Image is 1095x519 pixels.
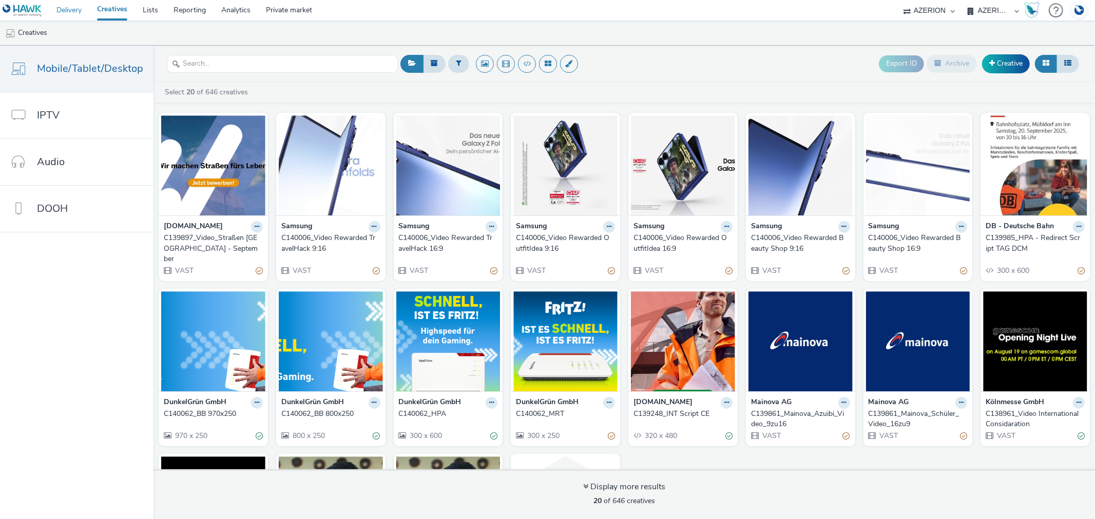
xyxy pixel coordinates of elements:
[3,4,42,17] img: undefined Logo
[164,233,259,264] div: C139897_Video_Straßen [GEOGRAPHIC_DATA] - September
[725,265,733,276] div: Partially valid
[399,397,462,409] strong: DunkelGrün GmbH
[281,409,380,419] a: C140062_BB 800x250
[986,233,1081,254] div: C139985_HPA - Redirect Script TAG DCM
[526,266,546,275] span: VAST
[396,115,501,215] img: C140006_Video Rewarded TravelHack 16:9 visual
[593,496,602,506] strong: 20
[281,221,312,233] strong: Samsung
[1078,265,1085,276] div: Partially valid
[490,430,497,441] div: Valid
[583,481,665,493] div: Display more results
[751,409,846,430] div: C139861_Mainova_Azuibi_Video_9zu16
[281,397,344,409] strong: DunkelGrün GmbH
[869,409,968,430] a: C139861_Mainova_Schüler_Video_16zu9
[516,409,611,419] div: C140062_MRT
[996,266,1029,275] span: 300 x 600
[761,266,781,275] span: VAST
[161,115,265,215] img: C139897_Video_Straßen NRW - September visual
[843,430,850,441] div: Partially valid
[866,115,970,215] img: C140006_Video Rewarded Beauty Shop 16:9 visual
[399,409,494,419] div: C140062_HPA
[751,233,846,254] div: C140006_Video Rewarded Beauty Shop 9:16
[516,233,611,254] div: C140006_Video Rewarded OutfitIdea 9:16
[748,115,853,215] img: C140006_Video Rewarded Beauty Shop 9:16 visual
[490,265,497,276] div: Partially valid
[843,265,850,276] div: Partially valid
[164,397,226,409] strong: DunkelGrün GmbH
[516,221,547,233] strong: Samsung
[373,430,380,441] div: Valid
[174,431,207,441] span: 970 x 250
[986,409,1081,430] div: C138961_Video International Considaration
[256,265,263,276] div: Partially valid
[1024,2,1040,18] img: Hawk Academy
[281,233,376,254] div: C140006_Video Rewarded TravelHack 9:16
[751,221,782,233] strong: Samsung
[396,291,501,391] img: C140062_HPA visual
[1035,55,1057,72] button: Grid
[409,266,429,275] span: VAST
[986,233,1085,254] a: C139985_HPA - Redirect Script TAG DCM
[164,409,263,419] a: C140062_BB 970x250
[751,397,792,409] strong: Mainova AG
[1024,2,1044,18] a: Hawk Academy
[256,430,263,441] div: Valid
[631,291,735,391] img: C139248_INT Script CE visual
[526,431,560,441] span: 300 x 250
[164,87,252,97] a: Select of 646 creatives
[513,115,618,215] img: C140006_Video Rewarded OutfitIdea 9:16 visual
[161,291,265,391] img: C140062_BB 970x250 visual
[516,409,615,419] a: C140062_MRT
[593,496,655,506] span: of 646 creatives
[986,409,1085,430] a: C138961_Video International Considaration
[1071,2,1087,19] img: Account DE
[725,430,733,441] div: Valid
[281,409,376,419] div: C140062_BB 800x250
[37,108,60,123] span: IPTV
[633,221,664,233] strong: Samsung
[869,233,964,254] div: C140006_Video Rewarded Beauty Shop 16:9
[292,431,325,441] span: 800 x 250
[164,409,259,419] div: C140062_BB 970x250
[513,291,618,391] img: C140062_MRT visual
[186,87,195,97] strong: 20
[960,265,967,276] div: Partially valid
[516,397,579,409] strong: DunkelGrün GmbH
[983,291,1087,391] img: C138961_Video International Considaration visual
[516,233,615,254] a: C140006_Video Rewarded OutfitIdea 9:16
[631,115,735,215] img: C140006_Video Rewarded OutfitIdea 16:9 visual
[399,221,430,233] strong: Samsung
[37,201,68,216] span: DOOH
[982,54,1030,73] a: Creative
[633,409,733,419] a: C139248_INT Script CE
[292,266,311,275] span: VAST
[5,28,15,38] img: mobile
[1078,430,1085,441] div: Valid
[633,233,728,254] div: C140006_Video Rewarded OutfitIdea 16:9
[869,397,909,409] strong: Mainova AG
[986,397,1044,409] strong: Kölnmesse GmbH
[608,430,615,441] div: Partially valid
[986,221,1054,233] strong: DB - Deutsche Bahn
[960,430,967,441] div: Partially valid
[409,431,443,441] span: 300 x 600
[174,266,194,275] span: VAST
[1056,55,1079,72] button: Table
[633,397,693,409] strong: [DOMAIN_NAME]
[608,265,615,276] div: Partially valid
[633,409,728,419] div: C139248_INT Script CE
[167,55,398,73] input: Search...
[373,265,380,276] div: Partially valid
[164,233,263,264] a: C139897_Video_Straßen [GEOGRAPHIC_DATA] - September
[37,61,143,76] span: Mobile/Tablet/Desktop
[869,233,968,254] a: C140006_Video Rewarded Beauty Shop 16:9
[37,154,65,169] span: Audio
[279,291,383,391] img: C140062_BB 800x250 visual
[996,431,1015,441] span: VAST
[869,409,964,430] div: C139861_Mainova_Schüler_Video_16zu9
[751,409,850,430] a: C139861_Mainova_Azuibi_Video_9zu16
[644,266,663,275] span: VAST
[748,291,853,391] img: C139861_Mainova_Azuibi_Video_9zu16 visual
